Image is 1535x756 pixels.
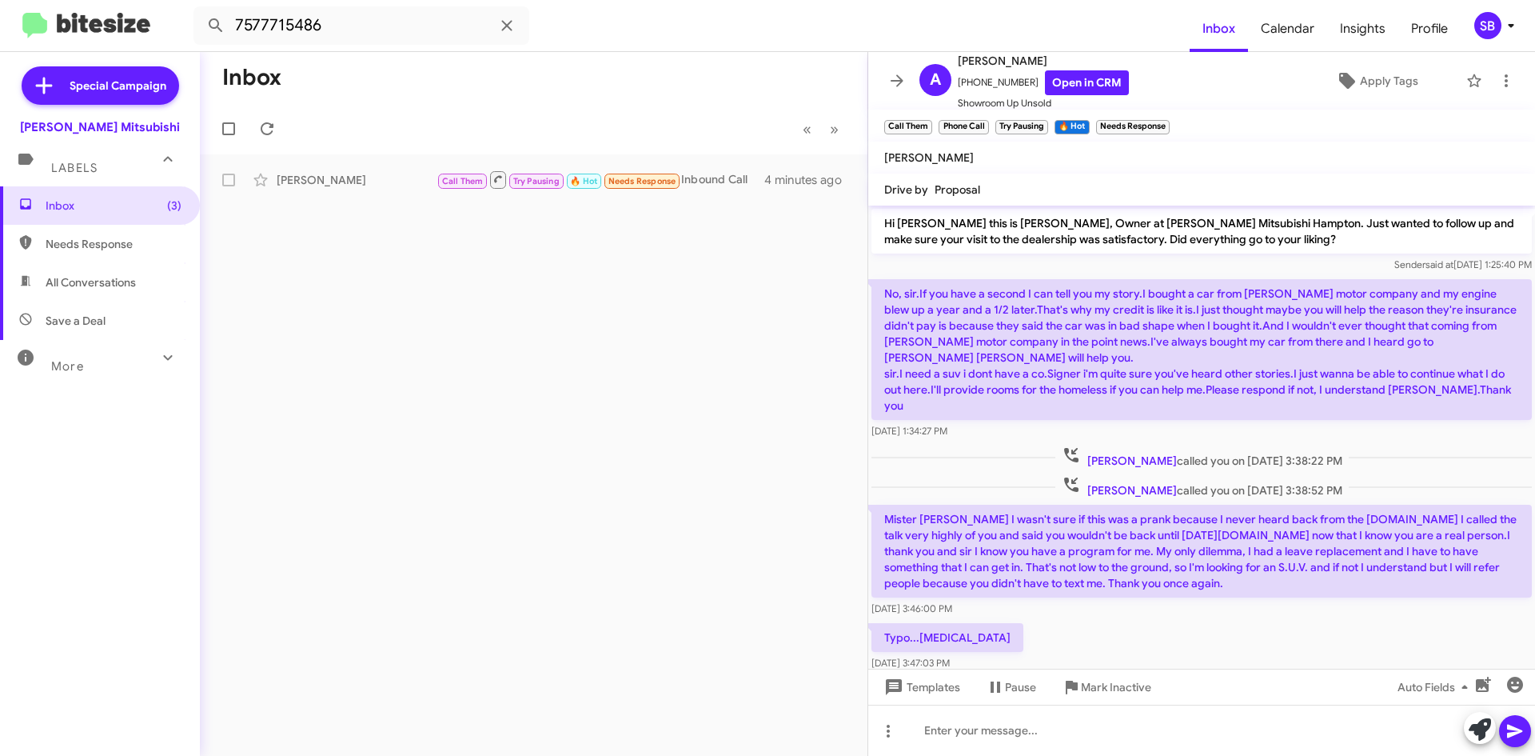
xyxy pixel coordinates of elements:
span: [DATE] 3:47:03 PM [871,657,950,669]
span: Apply Tags [1360,66,1418,95]
span: (3) [167,198,181,214]
a: Open in CRM [1045,70,1129,95]
span: Inbox [46,198,181,214]
a: Profile [1398,6,1461,52]
button: Mark Inactive [1049,673,1164,702]
span: [PHONE_NUMBER] [958,70,1129,95]
small: Try Pausing [995,120,1048,134]
h1: Inbox [222,65,281,90]
span: Needs Response [608,176,676,186]
button: Previous [793,113,821,146]
a: Calendar [1248,6,1327,52]
p: No, sir.If you have a second I can tell you my story.I bought a car from [PERSON_NAME] motor comp... [871,279,1532,420]
span: Try Pausing [513,176,560,186]
span: Sender [DATE] 1:25:40 PM [1394,258,1532,270]
input: Search [193,6,529,45]
div: [PERSON_NAME] [277,172,437,188]
span: [PERSON_NAME] [1087,483,1177,498]
span: [DATE] 3:46:00 PM [871,602,952,614]
a: Inbox [1190,6,1248,52]
span: Auto Fields [1397,673,1474,702]
button: Pause [973,673,1049,702]
button: SB [1461,12,1517,39]
span: [PERSON_NAME] [958,51,1129,70]
span: Proposal [935,182,980,197]
span: called you on [DATE] 3:38:22 PM [1055,446,1349,469]
span: [PERSON_NAME] [1087,454,1177,468]
small: Phone Call [939,120,988,134]
button: Auto Fields [1385,673,1487,702]
span: Special Campaign [70,78,166,94]
nav: Page navigation example [794,113,848,146]
span: Labels [51,161,98,175]
span: called you on [DATE] 3:38:52 PM [1055,475,1349,498]
span: [DATE] 1:34:27 PM [871,425,947,437]
span: Save a Deal [46,313,106,329]
p: Hi [PERSON_NAME] this is [PERSON_NAME], Owner at [PERSON_NAME] Mitsubishi Hampton. Just wanted to... [871,209,1532,254]
span: Drive by [884,182,928,197]
div: Inbound Call [437,170,764,190]
a: Special Campaign [22,66,179,105]
small: 🔥 Hot [1055,120,1089,134]
div: 4 minutes ago [764,172,855,188]
span: More [51,359,84,374]
small: Needs Response [1096,120,1170,134]
div: SB [1474,12,1501,39]
p: Typo...[MEDICAL_DATA] [871,623,1023,652]
p: Mister [PERSON_NAME] I wasn't sure if this was a prank because I never heard back from the [DOMAI... [871,505,1532,598]
span: Templates [881,673,960,702]
button: Templates [868,673,973,702]
span: Pause [1005,673,1036,702]
span: said at [1425,258,1453,270]
span: « [803,119,811,139]
span: Showroom Up Unsold [958,95,1129,111]
button: Next [820,113,848,146]
span: » [830,119,839,139]
a: Insights [1327,6,1398,52]
span: A [930,67,941,93]
small: Call Them [884,120,932,134]
span: Call Them [442,176,484,186]
span: Mark Inactive [1081,673,1151,702]
span: All Conversations [46,274,136,290]
span: Needs Response [46,236,181,252]
div: [PERSON_NAME] Mitsubishi [20,119,180,135]
span: [PERSON_NAME] [884,150,974,165]
button: Apply Tags [1294,66,1458,95]
span: 🔥 Hot [570,176,597,186]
